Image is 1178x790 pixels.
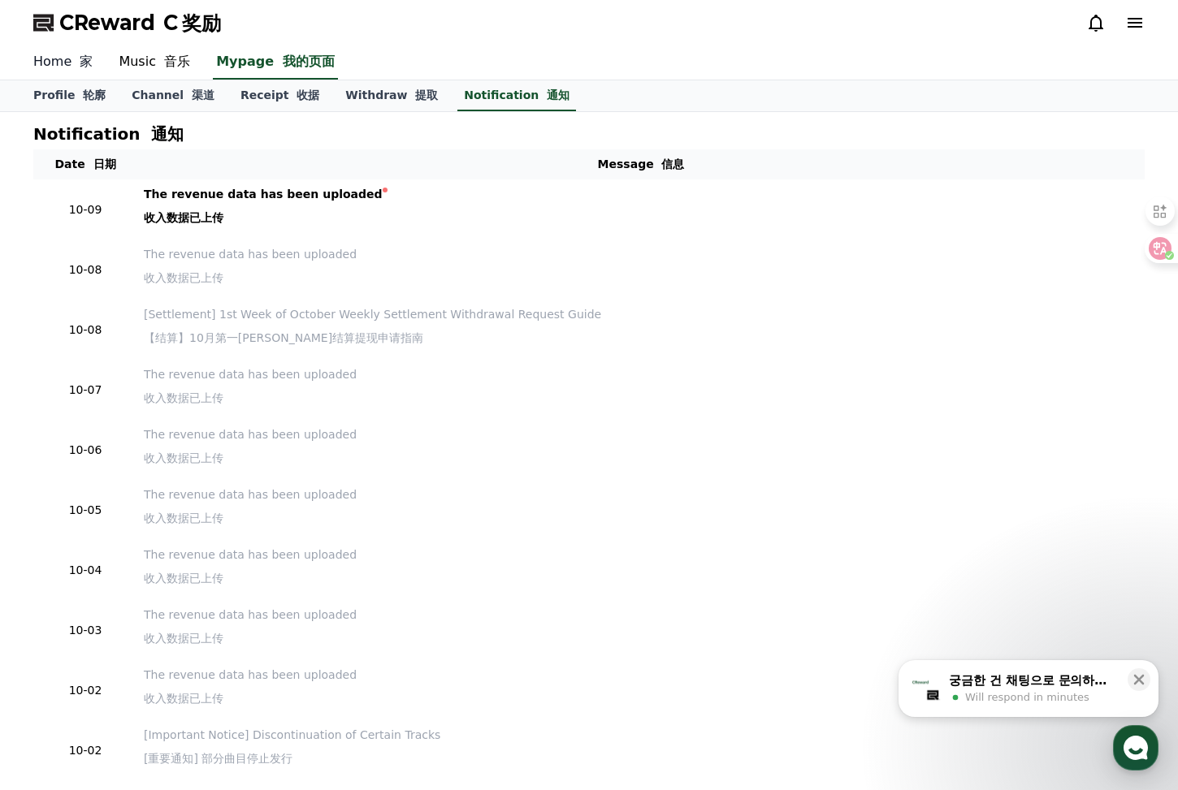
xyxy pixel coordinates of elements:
font: 通知 [547,88,570,101]
font: 轮廓 [83,88,106,101]
th: Message [137,149,1145,179]
font: 收据 [297,88,319,101]
p: 10-08 [40,322,131,339]
a: The revenue data has been uploaded收入数据已上传 [144,366,1138,413]
a: The revenue data has been uploaded收入数据已上传 [144,486,1138,533]
p: The revenue data has been uploaded [144,426,1138,473]
p: 10-06 [40,442,131,459]
font: 通知 [151,124,184,144]
a: Notification 通知 [457,80,576,111]
a: Channel 渠道 [119,80,227,111]
a: The revenue data has been uploaded收入数据已上传 [144,607,1138,654]
p: 10-09 [40,201,131,218]
font: 收入数据已上传 [144,391,223,404]
p: [Settlement] 1st Week of October Weekly Settlement Withdrawal Request Guide [144,306,1138,353]
span: Messages [135,540,183,553]
p: The revenue data has been uploaded [144,246,1138,293]
a: [Settlement] 1st Week of October Weekly Settlement Withdrawal Request Guide【结算】10月第一[PERSON_NAME]... [144,306,1138,353]
font: 日期 [93,158,116,171]
th: Date [33,149,137,179]
p: 10-07 [40,382,131,399]
a: Withdraw 提取 [332,80,451,111]
a: The revenue data has been uploaded收入数据已上传 [144,426,1138,473]
font: 收入数据已上传 [144,211,223,224]
font: 收入数据已上传 [144,451,223,464]
div: The revenue data has been uploaded [144,186,383,233]
a: The revenue data has been uploaded收入数据已上传 [144,246,1138,293]
font: [重要通知] 部分曲目停止发行 [144,752,292,765]
font: 我的页面 [283,54,335,69]
font: C 奖励 [163,11,221,34]
a: [Important Notice] Discontinuation of Certain Tracks[重要通知] 部分曲目停止发行 [144,727,1138,774]
font: 收入数据已上传 [144,692,223,705]
h4: Notification [33,125,184,143]
p: 10-02 [40,742,131,759]
p: The revenue data has been uploaded [144,486,1138,533]
a: The revenue data has been uploaded收入数据已上传 [144,667,1138,714]
a: CReward C 奖励 [33,10,221,36]
font: 家 [80,54,93,69]
p: 10-05 [40,502,131,519]
font: 信息 [661,158,684,171]
p: The revenue data has been uploaded [144,607,1138,654]
font: 收入数据已上传 [144,271,223,284]
span: CReward [59,10,221,36]
span: Settings [240,539,280,552]
a: Settings [210,515,312,555]
a: Music 音乐 [106,45,203,80]
a: Messages [107,515,210,555]
p: The revenue data has been uploaded [144,546,1138,594]
font: 【结算】10月第一[PERSON_NAME]结算提现申请指南 [144,331,423,344]
p: 10-04 [40,562,131,579]
p: 10-02 [40,682,131,699]
p: The revenue data has been uploaded [144,366,1138,413]
font: 音乐 [164,54,190,69]
span: Home [41,539,70,552]
p: The revenue data has been uploaded [144,667,1138,714]
font: 收入数据已上传 [144,512,223,525]
font: 收入数据已上传 [144,632,223,645]
p: [Important Notice] Discontinuation of Certain Tracks [144,727,1138,774]
a: The revenue data has been uploaded收入数据已上传 [144,546,1138,594]
a: Receipt 收据 [227,80,332,111]
font: 提取 [415,88,438,101]
p: 10-08 [40,261,131,278]
p: 10-03 [40,622,131,639]
a: Profile 轮廓 [20,80,119,111]
a: The revenue data has been uploaded收入数据已上传 [144,186,1138,233]
a: Home 家 [20,45,106,80]
font: 渠道 [192,88,214,101]
font: 收入数据已上传 [144,572,223,585]
a: Home [5,515,107,555]
a: Mypage 我的页面 [213,45,338,80]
